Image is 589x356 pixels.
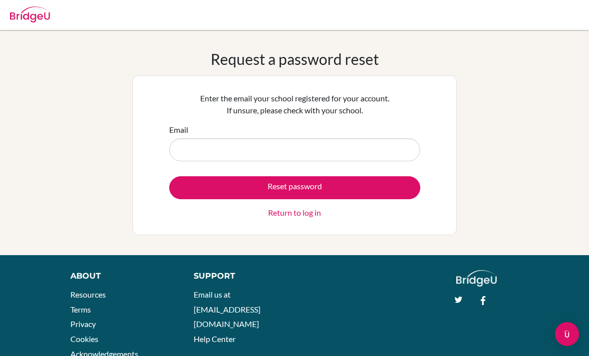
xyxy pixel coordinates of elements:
p: Enter the email your school registered for your account. If unsure, please check with your school. [169,92,420,116]
h1: Request a password reset [211,50,379,68]
div: Support [194,270,285,282]
div: About [70,270,171,282]
a: Resources [70,290,106,299]
div: Open Intercom Messenger [555,322,579,346]
img: logo_white@2x-f4f0deed5e89b7ecb1c2cc34c3e3d731f90f0f143d5ea2071677605dd97b5244.png [456,270,497,287]
a: Email us at [EMAIL_ADDRESS][DOMAIN_NAME] [194,290,261,329]
img: Bridge-U [10,6,50,22]
a: Return to log in [268,207,321,219]
a: Cookies [70,334,98,344]
a: Help Center [194,334,236,344]
button: Reset password [169,176,420,199]
label: Email [169,124,188,136]
a: Privacy [70,319,96,329]
a: Terms [70,305,91,314]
